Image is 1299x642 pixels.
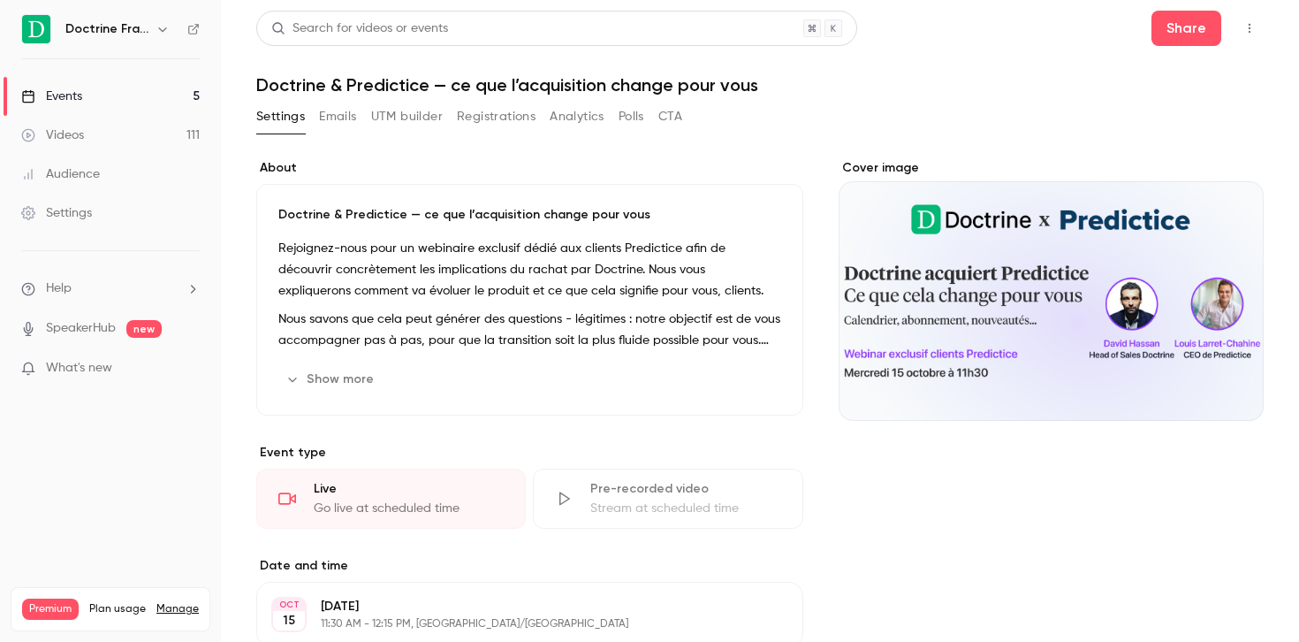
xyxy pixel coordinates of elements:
[22,15,50,43] img: Doctrine France
[22,599,79,620] span: Premium
[550,103,604,131] button: Analytics
[21,204,92,222] div: Settings
[314,500,504,517] div: Go live at scheduled time
[65,20,148,38] h6: Doctrine France
[321,617,710,631] p: 11:30 AM - 12:15 PM, [GEOGRAPHIC_DATA]/[GEOGRAPHIC_DATA]
[278,309,781,351] p: Nous savons que cela peut générer des questions - légitimes : notre objectif est de vous accompag...
[839,159,1264,177] label: Cover image
[256,159,803,177] label: About
[839,159,1264,421] section: Cover image
[457,103,536,131] button: Registrations
[46,319,116,338] a: SpeakerHub
[256,557,803,575] label: Date and time
[371,103,443,131] button: UTM builder
[273,599,305,611] div: OCT
[619,103,644,131] button: Polls
[256,103,305,131] button: Settings
[179,361,200,377] iframe: Noticeable Trigger
[319,103,356,131] button: Emails
[21,126,84,144] div: Videos
[271,19,448,38] div: Search for videos or events
[21,88,82,105] div: Events
[314,480,504,498] div: Live
[126,320,162,338] span: new
[533,469,802,529] div: Pre-recorded videoStream at scheduled time
[256,469,526,529] div: LiveGo live at scheduled time
[89,602,146,616] span: Plan usage
[256,74,1264,96] h1: Doctrine & Predictice — ce que l’acquisition change pour vous
[1151,11,1221,46] button: Share
[590,500,780,517] div: Stream at scheduled time
[21,165,100,183] div: Audience
[278,206,781,224] p: Doctrine & Predictice — ce que l’acquisition change pour vous
[278,238,781,302] p: Rejoignez-nous pour un webinaire exclusif dédié aux clients Predictice afin de découvrir concrète...
[590,480,780,498] div: Pre-recorded video
[321,598,710,615] p: [DATE]
[46,359,112,378] span: What's new
[278,365,384,394] button: Show more
[21,279,200,298] li: help-dropdown-opener
[156,602,199,616] a: Manage
[256,444,803,462] p: Event type
[658,103,682,131] button: CTA
[46,279,72,298] span: Help
[283,612,295,630] p: 15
